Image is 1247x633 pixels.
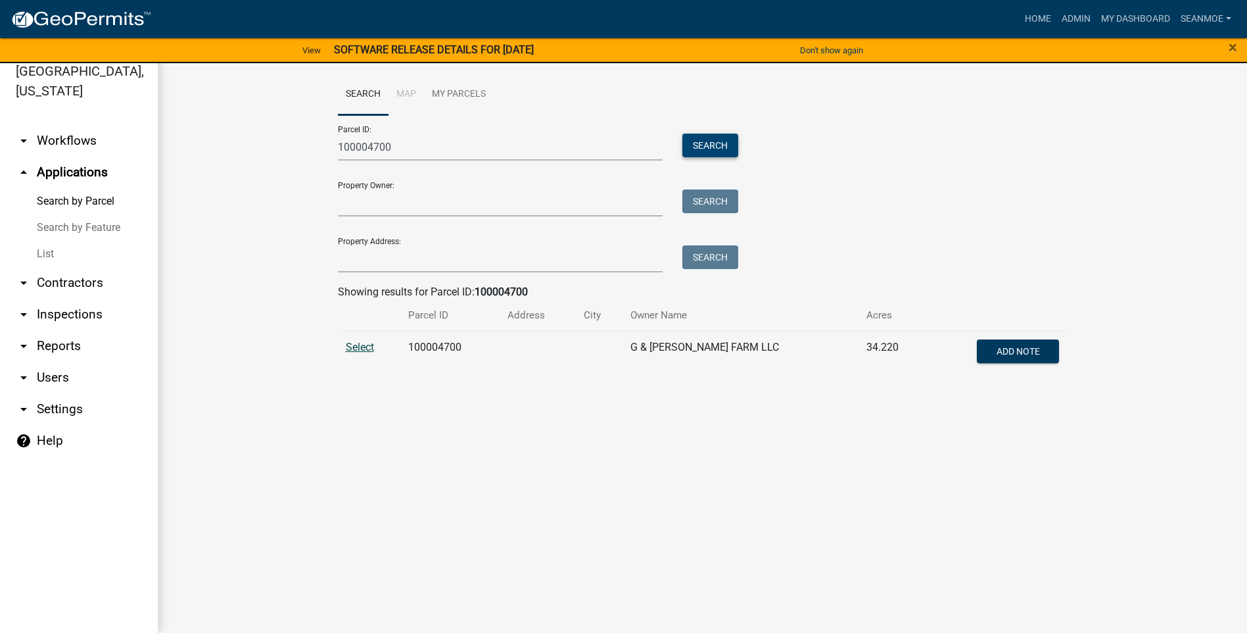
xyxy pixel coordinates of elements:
i: arrow_drop_up [16,165,32,180]
button: Close [1229,39,1237,55]
td: 100004700 [400,331,499,374]
strong: SOFTWARE RELEASE DETAILS FOR [DATE] [334,43,534,56]
a: SeanMoe [1175,7,1236,32]
a: My Dashboard [1096,7,1175,32]
button: Search [682,245,738,269]
td: G & [PERSON_NAME] FARM LLC [623,331,858,374]
strong: 100004700 [475,286,528,298]
i: arrow_drop_down [16,133,32,149]
div: Showing results for Parcel ID: [338,284,1068,300]
i: help [16,433,32,449]
span: Add Note [997,345,1040,356]
a: Search [338,74,388,116]
button: Search [682,190,738,213]
th: Parcel ID [400,300,499,331]
i: arrow_drop_down [16,401,32,417]
i: arrow_drop_down [16,307,32,322]
button: Don't show again [795,39,868,61]
a: Admin [1056,7,1096,32]
i: arrow_drop_down [16,370,32,386]
button: Add Note [977,340,1059,363]
th: Owner Name [623,300,858,331]
th: City [576,300,623,331]
td: 34.220 [859,331,928,374]
a: Home [1020,7,1056,32]
a: My Parcels [424,74,494,116]
a: Select [346,341,374,353]
th: Acres [859,300,928,331]
th: Address [500,300,576,331]
i: arrow_drop_down [16,338,32,354]
i: arrow_drop_down [16,275,32,291]
a: View [297,39,326,61]
span: × [1229,38,1237,57]
button: Search [682,134,738,157]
